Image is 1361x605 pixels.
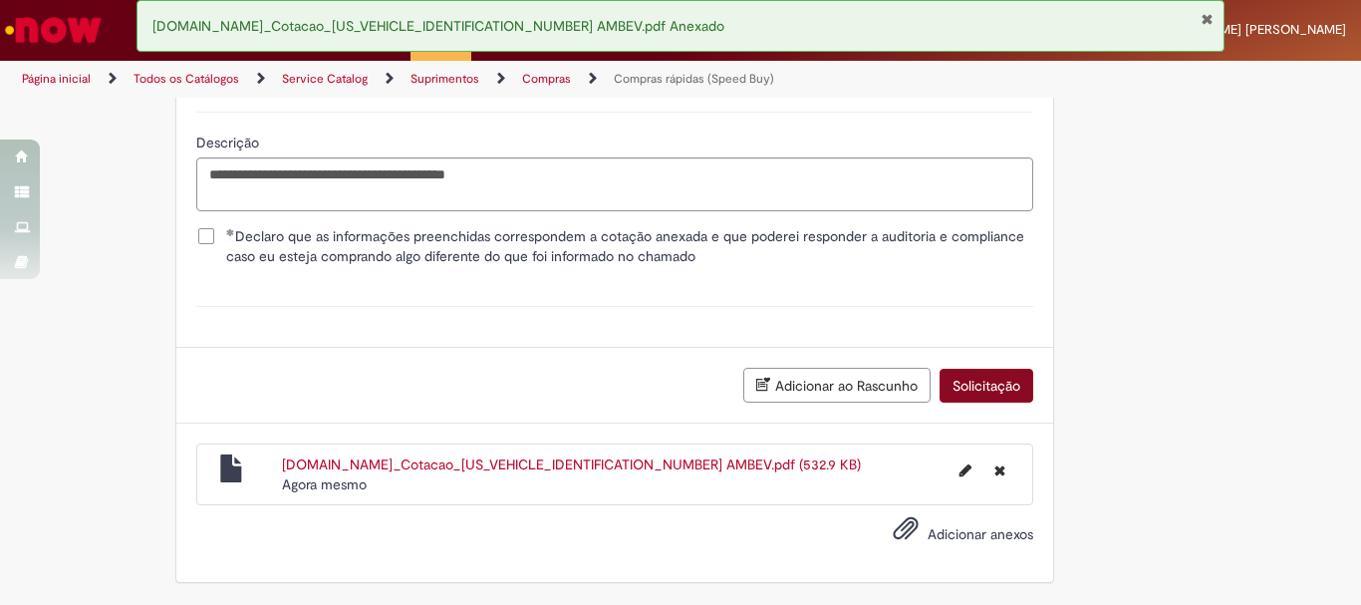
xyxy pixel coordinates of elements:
a: Página inicial [22,71,91,87]
textarea: Descrição [196,157,1033,211]
ul: Trilhas de página [15,61,893,98]
button: Excluir net.abecom.com.br_Cotacao_CT256312025167629 AMBEV.pdf [982,454,1017,486]
a: Suprimentos [410,71,479,87]
span: Agora mesmo [282,475,367,493]
span: Descrição [196,134,263,151]
span: Adicionar anexos [928,525,1033,543]
span: Obrigatório Preenchido [226,228,235,236]
button: Fechar Notificação [1201,11,1214,27]
a: Service Catalog [282,71,368,87]
a: Todos os Catálogos [134,71,239,87]
button: Adicionar anexos [888,510,924,556]
span: [PERSON_NAME] [PERSON_NAME] [1141,21,1346,38]
button: Editar nome de arquivo net.abecom.com.br_Cotacao_CT256312025167629 AMBEV.pdf [948,454,983,486]
a: Compras rápidas (Speed Buy) [614,71,774,87]
img: ServiceNow [2,10,105,50]
time: 27/08/2025 16:41:21 [282,475,367,493]
button: Adicionar ao Rascunho [743,368,931,403]
button: Solicitação [940,369,1033,403]
span: [DOMAIN_NAME]_Cotacao_[US_VEHICLE_IDENTIFICATION_NUMBER] AMBEV.pdf Anexado [152,17,724,35]
a: Compras [522,71,571,87]
span: Declaro que as informações preenchidas correspondem a cotação anexada e que poderei responder a a... [226,226,1033,266]
a: [DOMAIN_NAME]_Cotacao_[US_VEHICLE_IDENTIFICATION_NUMBER] AMBEV.pdf (532.9 KB) [282,455,861,473]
